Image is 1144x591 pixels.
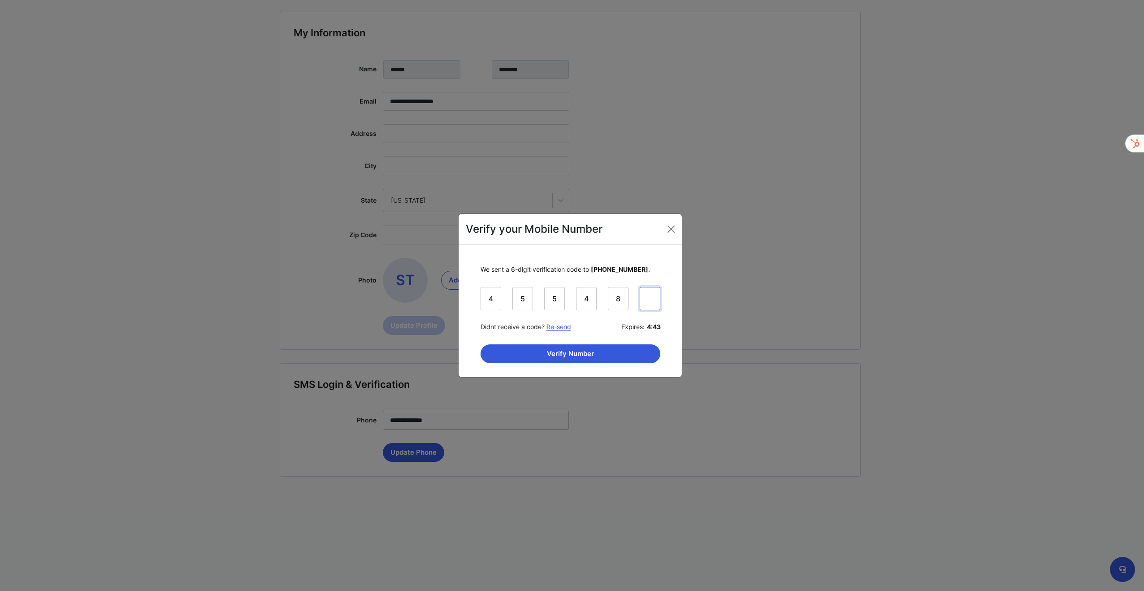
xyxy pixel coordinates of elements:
[481,265,660,274] span: We sent a 6-digit verification code to .
[621,323,660,331] span: Expires:
[591,265,648,273] b: [PHONE_NUMBER]
[647,323,660,331] b: 4:43
[664,222,678,236] button: Close
[481,344,660,363] button: Verify Number
[481,323,571,331] span: Didnt receive a code?
[546,323,571,330] a: Re-send
[466,221,602,237] div: Verify your Mobile Number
